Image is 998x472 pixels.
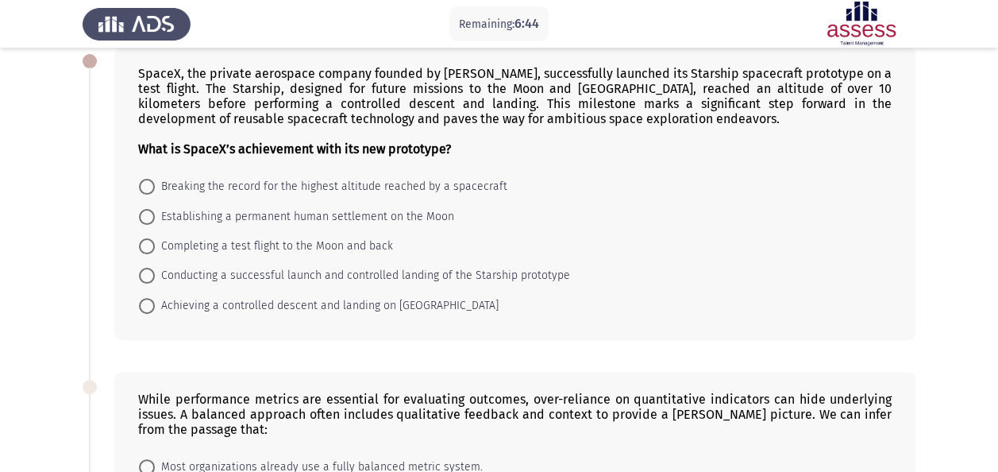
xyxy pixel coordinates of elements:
span: Breaking the record for the highest altitude reached by a spacecraft [155,177,507,196]
img: Assessment logo of ASSESS English Language Assessment (3 Module) (Ad - IB) [807,2,915,46]
span: Completing a test flight to the Moon and back [155,237,393,256]
div: While performance metrics are essential for evaluating outcomes, over-reliance on quantitative in... [138,392,892,437]
p: Remaining: [459,14,539,34]
img: Assess Talent Management logo [83,2,191,46]
span: 6:44 [514,16,539,31]
span: Achieving a controlled descent and landing on [GEOGRAPHIC_DATA] [155,296,499,315]
div: SpaceX, the private aerospace company founded by [PERSON_NAME], successfully launched its Starshi... [138,66,892,157]
b: What is SpaceX’s achievement with its new prototype? [138,141,451,157]
span: Conducting a successful launch and controlled landing of the Starship prototype [155,266,570,285]
span: Establishing a permanent human settlement on the Moon [155,207,454,226]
